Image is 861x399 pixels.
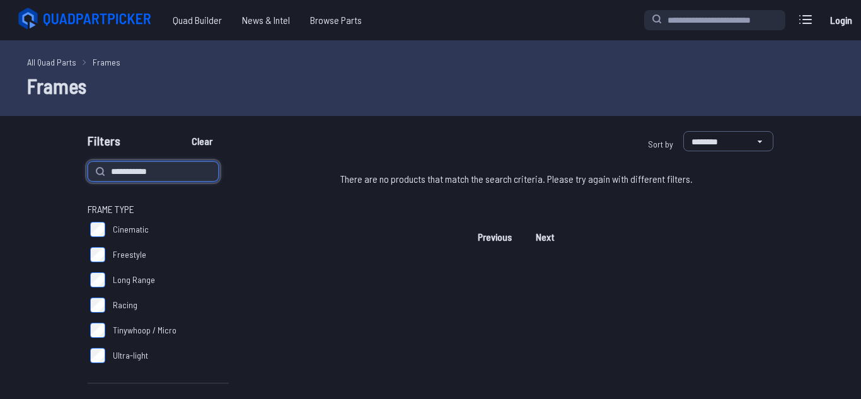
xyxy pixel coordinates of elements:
[232,8,300,33] a: News & Intel
[93,55,120,69] a: Frames
[683,131,773,151] select: Sort by
[88,202,134,217] span: Frame Type
[113,299,137,311] span: Racing
[163,8,232,33] a: Quad Builder
[90,247,105,262] input: Freestyle
[300,8,372,33] a: Browse Parts
[113,349,148,362] span: Ultra-light
[27,71,834,101] h1: Frames
[90,222,105,237] input: Cinematic
[27,55,76,69] a: All Quad Parts
[90,298,105,313] input: Racing
[90,272,105,287] input: Long Range
[113,274,155,286] span: Long Range
[88,131,120,156] span: Filters
[90,348,105,363] input: Ultra-light
[826,8,856,33] a: Login
[113,223,149,236] span: Cinematic
[259,161,773,197] div: There are no products that match the search criteria. Please try again with different filters.
[181,131,223,151] button: Clear
[648,139,673,149] span: Sort by
[113,324,176,337] span: Tinywhoop / Micro
[113,248,146,261] span: Freestyle
[90,323,105,338] input: Tinywhoop / Micro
